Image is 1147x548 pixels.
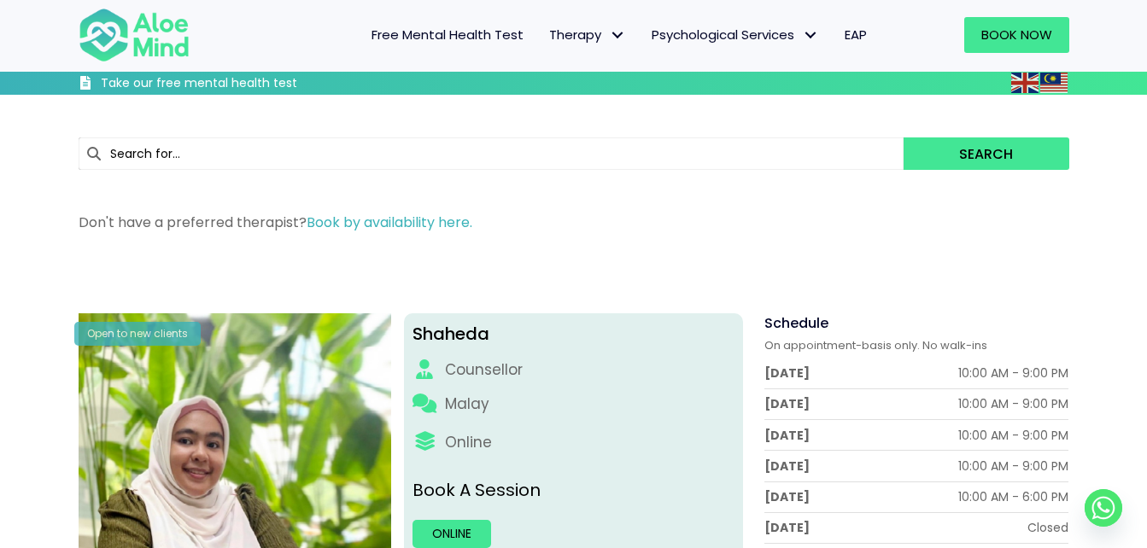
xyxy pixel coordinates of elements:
[212,17,880,53] nav: Menu
[958,488,1068,505] div: 10:00 AM - 6:00 PM
[549,26,626,44] span: Therapy
[639,17,832,53] a: Psychological ServicesPsychological Services: submenu
[359,17,536,53] a: Free Mental Health Test
[79,7,190,63] img: Aloe mind Logo
[652,26,819,44] span: Psychological Services
[1027,519,1068,536] div: Closed
[764,427,810,444] div: [DATE]
[1085,489,1122,527] a: Whatsapp
[307,213,472,232] a: Book by availability here.
[79,75,389,95] a: Take our free mental health test
[958,427,1068,444] div: 10:00 AM - 9:00 PM
[372,26,524,44] span: Free Mental Health Test
[764,364,810,382] div: [DATE]
[799,23,823,48] span: Psychological Services: submenu
[413,478,734,503] p: Book A Session
[606,23,630,48] span: Therapy: submenu
[832,17,880,53] a: EAP
[445,359,523,381] div: Counsellor
[1011,73,1039,93] img: en
[764,337,987,353] span: On appointment-basis only. No walk-ins
[764,519,810,536] div: [DATE]
[764,488,810,505] div: [DATE]
[964,17,1069,53] a: Book Now
[1040,73,1068,93] img: ms
[413,322,734,347] div: Shaheda
[1011,73,1040,92] a: English
[958,395,1068,412] div: 10:00 AM - 9:00 PM
[445,432,492,453] div: Online
[904,137,1068,170] button: Search
[764,395,810,412] div: [DATE]
[1040,73,1069,92] a: Malay
[845,26,867,44] span: EAP
[958,458,1068,475] div: 10:00 AM - 9:00 PM
[981,26,1052,44] span: Book Now
[101,75,389,92] h3: Take our free mental health test
[445,394,489,415] p: Malay
[764,313,828,333] span: Schedule
[536,17,639,53] a: TherapyTherapy: submenu
[79,213,1069,232] p: Don't have a preferred therapist?
[413,520,491,547] a: Online
[74,322,201,345] div: Open to new clients
[764,458,810,475] div: [DATE]
[958,364,1068,382] div: 10:00 AM - 9:00 PM
[79,137,904,170] input: Search for...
